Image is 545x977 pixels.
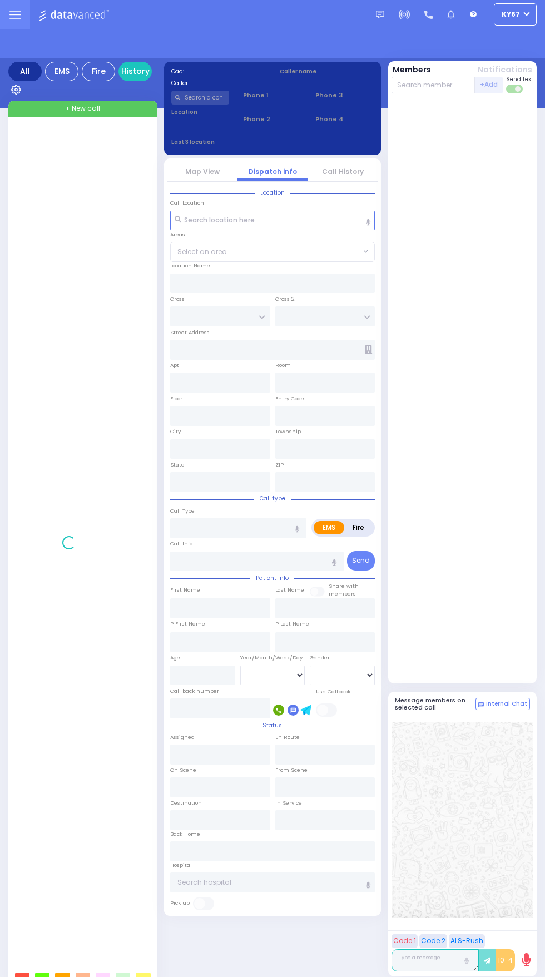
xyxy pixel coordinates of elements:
a: Map View [185,167,220,176]
label: Turn off text [506,83,524,95]
div: All [8,62,42,81]
label: ZIP [275,461,284,469]
img: message.svg [376,11,384,19]
button: Members [393,64,431,76]
span: Phone 2 [243,115,301,124]
span: Phone 1 [243,91,301,100]
label: City [170,428,181,435]
span: Internal Chat [486,700,527,708]
button: Internal Chat [475,698,530,710]
label: Room [275,361,291,369]
span: Patient info [250,574,294,582]
span: Other building occupants [365,345,372,354]
label: Fire [344,521,373,534]
span: KY67 [502,9,520,19]
label: Assigned [170,733,195,741]
label: Street Address [170,329,210,336]
label: In Service [275,799,302,807]
label: From Scene [275,766,308,774]
label: State [170,461,185,469]
h5: Message members on selected call [395,697,476,711]
small: Share with [329,582,359,589]
label: Cross 2 [275,295,295,303]
label: Pick up [170,899,190,907]
span: Send text [506,75,533,83]
label: Call Type [170,507,195,515]
label: P Last Name [275,620,309,628]
label: Areas [170,231,185,239]
label: Age [170,654,180,662]
span: Location [255,189,290,197]
label: P First Name [170,620,205,628]
img: comment-alt.png [478,702,484,708]
span: members [329,590,356,597]
input: Search a contact [171,91,230,105]
label: Last Name [275,586,304,594]
button: Send [347,551,375,571]
label: Use Callback [316,688,350,696]
a: Dispatch info [249,167,297,176]
label: Location [171,108,230,116]
label: Entry Code [275,395,304,403]
input: Search hospital [170,872,375,892]
label: First Name [170,586,200,594]
label: Caller: [171,79,266,87]
span: Status [257,721,288,730]
div: Fire [82,62,115,81]
button: ALS-Rush [449,934,485,948]
label: Last 3 location [171,138,273,146]
label: EMS [314,521,344,534]
label: Call Info [170,540,192,548]
button: Notifications [478,64,532,76]
button: KY67 [494,3,537,26]
label: Hospital [170,861,192,869]
input: Search member [392,77,475,93]
input: Search location here [170,211,375,231]
button: Code 2 [419,934,447,948]
label: Call Location [170,199,204,207]
img: Logo [38,8,112,22]
span: Phone 4 [315,115,374,124]
a: Call History [322,167,364,176]
span: Call type [254,494,291,503]
label: On Scene [170,766,196,774]
span: Phone 3 [315,91,374,100]
label: Back Home [170,830,200,838]
button: Code 1 [392,934,418,948]
label: Cross 1 [170,295,188,303]
label: Apt [170,361,179,369]
span: Select an area [177,247,227,257]
label: Destination [170,799,202,807]
label: Township [275,428,301,435]
label: Caller name [280,67,374,76]
label: Floor [170,395,182,403]
div: Year/Month/Week/Day [240,654,305,662]
label: Gender [310,654,330,662]
span: + New call [65,103,100,113]
label: Call back number [170,687,219,695]
div: EMS [45,62,78,81]
a: History [118,62,152,81]
label: Location Name [170,262,210,270]
label: En Route [275,733,300,741]
label: Cad: [171,67,266,76]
